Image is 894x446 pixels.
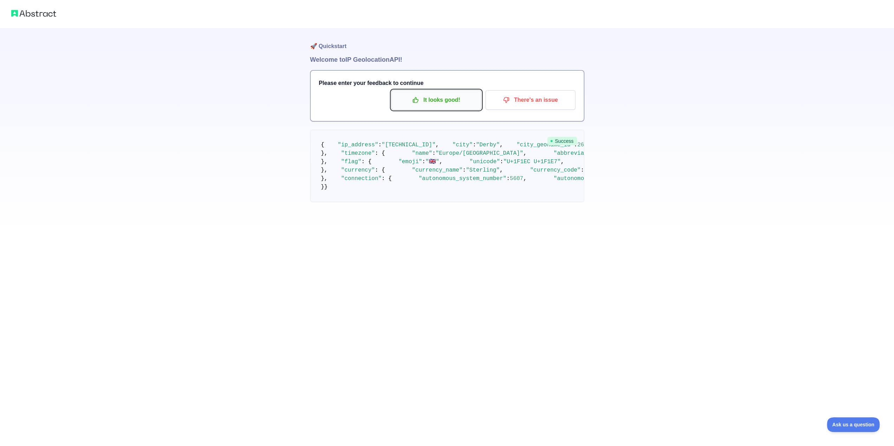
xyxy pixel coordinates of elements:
[507,175,510,182] span: :
[381,142,436,148] span: "[TECHNICAL_ID]"
[319,79,575,87] h3: Please enter your feedback to continue
[491,94,570,106] p: There's an issue
[375,150,385,157] span: : {
[361,159,372,165] span: : {
[473,142,476,148] span: :
[425,159,439,165] span: "🇬🇧"
[466,167,500,173] span: "Sterling"
[321,142,325,148] span: {
[398,159,422,165] span: "emoji"
[341,150,375,157] span: "timezone"
[476,142,500,148] span: "Derby"
[11,8,56,18] img: Abstract logo
[485,90,575,110] button: There's an issue
[391,90,481,110] button: It looks good!
[375,167,385,173] span: : {
[470,159,500,165] span: "unicode"
[503,159,561,165] span: "U+1F1EC U+1F1E7"
[412,150,432,157] span: "name"
[341,159,361,165] span: "flag"
[554,150,601,157] span: "abbreviation"
[381,175,392,182] span: : {
[554,175,661,182] span: "autonomous_system_organization"
[500,142,503,148] span: ,
[463,167,466,173] span: :
[341,175,381,182] span: "connection"
[432,150,436,157] span: :
[561,159,564,165] span: ,
[422,159,426,165] span: :
[397,94,476,106] p: It looks good!
[577,142,601,148] span: 2651347
[523,150,527,157] span: ,
[419,175,507,182] span: "autonomous_system_number"
[436,150,523,157] span: "Europe/[GEOGRAPHIC_DATA]"
[341,167,375,173] span: "currency"
[310,28,584,55] h1: 🚀 Quickstart
[310,55,584,65] h1: Welcome to IP Geolocation API!
[516,142,574,148] span: "city_geoname_id"
[452,142,473,148] span: "city"
[338,142,378,148] span: "ip_address"
[412,167,463,173] span: "currency_name"
[500,167,503,173] span: ,
[439,159,443,165] span: ,
[581,167,584,173] span: :
[500,159,503,165] span: :
[510,175,523,182] span: 5607
[827,417,880,432] iframe: Toggle Customer Support
[436,142,439,148] span: ,
[547,137,577,145] span: Success
[523,175,527,182] span: ,
[530,167,581,173] span: "currency_code"
[378,142,382,148] span: :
